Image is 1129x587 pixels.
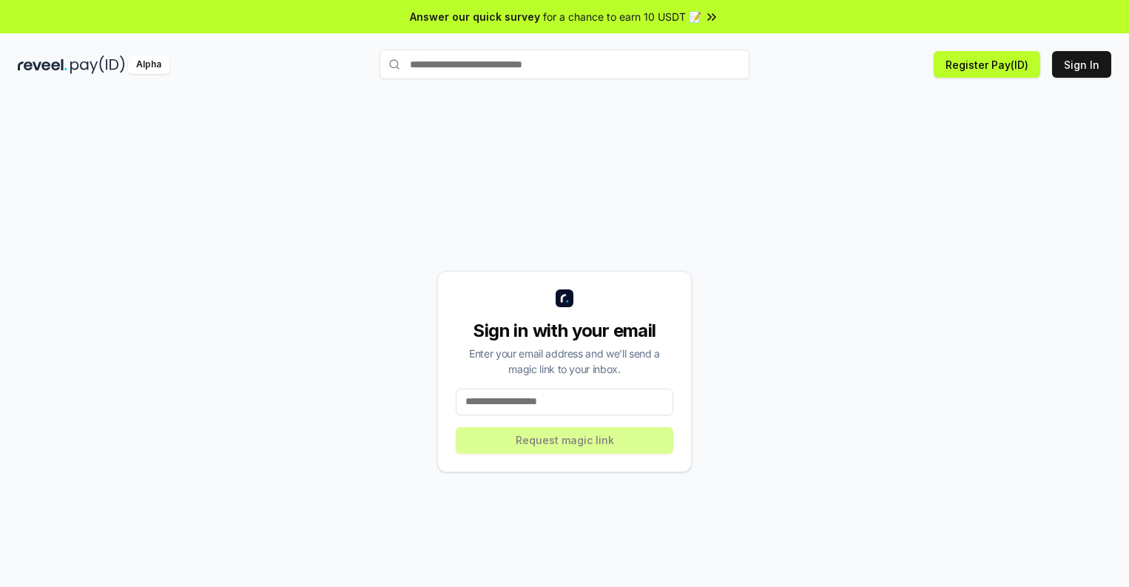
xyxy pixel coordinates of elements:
img: logo_small [556,289,573,307]
span: for a chance to earn 10 USDT 📝 [543,9,701,24]
div: Enter your email address and we’ll send a magic link to your inbox. [456,346,673,377]
button: Register Pay(ID) [934,51,1040,78]
div: Sign in with your email [456,319,673,343]
div: Alpha [128,56,169,74]
img: pay_id [70,56,125,74]
button: Sign In [1052,51,1111,78]
span: Answer our quick survey [410,9,540,24]
img: reveel_dark [18,56,67,74]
